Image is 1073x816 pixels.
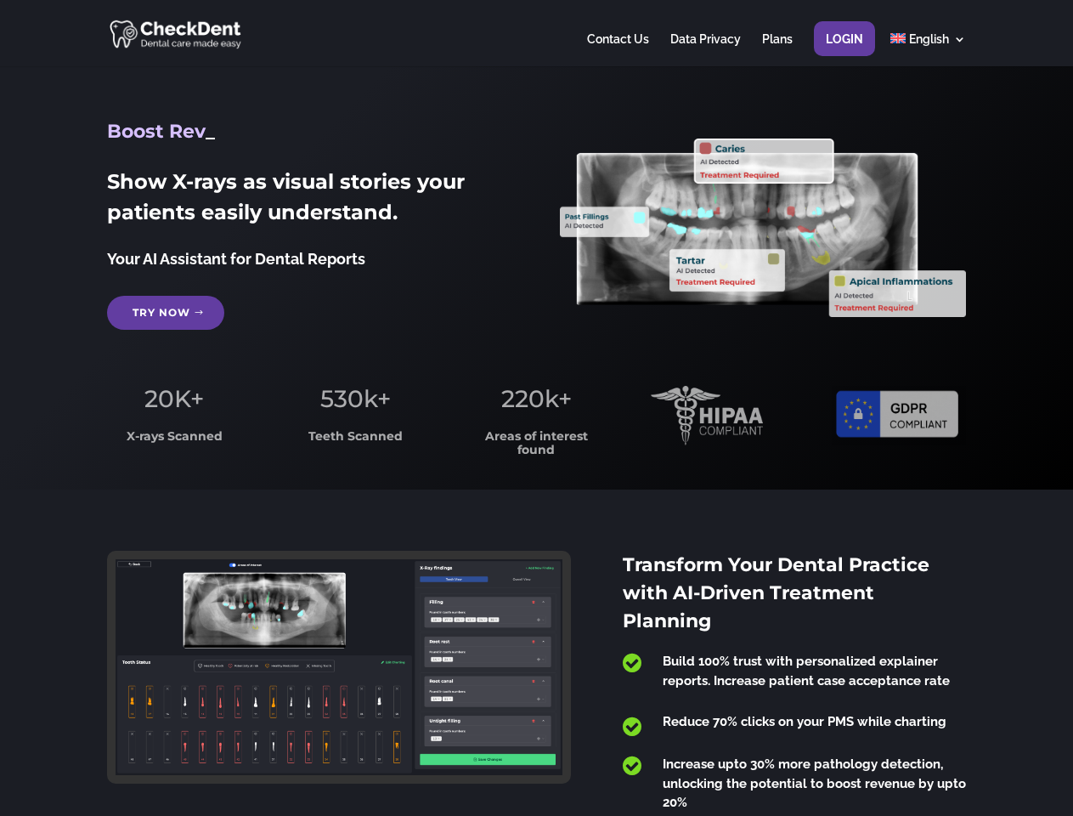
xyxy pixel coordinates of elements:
[587,33,649,66] a: Contact Us
[110,17,243,50] img: CheckDent AI
[670,33,741,66] a: Data Privacy
[663,756,966,810] span: Increase upto 30% more pathology detection, unlocking the potential to boost revenue by upto 20%
[663,714,946,729] span: Reduce 70% clicks on your PMS while charting
[501,384,572,413] span: 220k+
[762,33,793,66] a: Plans
[560,139,965,317] img: X_Ray_annotated
[623,652,641,674] span: 
[663,654,950,688] span: Build 100% trust with personalized explainer reports. Increase patient case acceptance rate
[107,167,512,236] h2: Show X-rays as visual stories your patients easily understand.
[206,120,215,143] span: _
[320,384,391,413] span: 530k+
[909,32,949,46] span: English
[623,716,641,738] span: 
[144,384,204,413] span: 20K+
[107,250,365,268] span: Your AI Assistant for Dental Reports
[890,33,966,66] a: English
[107,120,206,143] span: Boost Rev
[623,755,641,777] span: 
[826,33,863,66] a: Login
[470,430,604,465] h3: Areas of interest found
[107,296,224,330] a: Try Now
[623,553,929,632] span: Transform Your Dental Practice with AI-Driven Treatment Planning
